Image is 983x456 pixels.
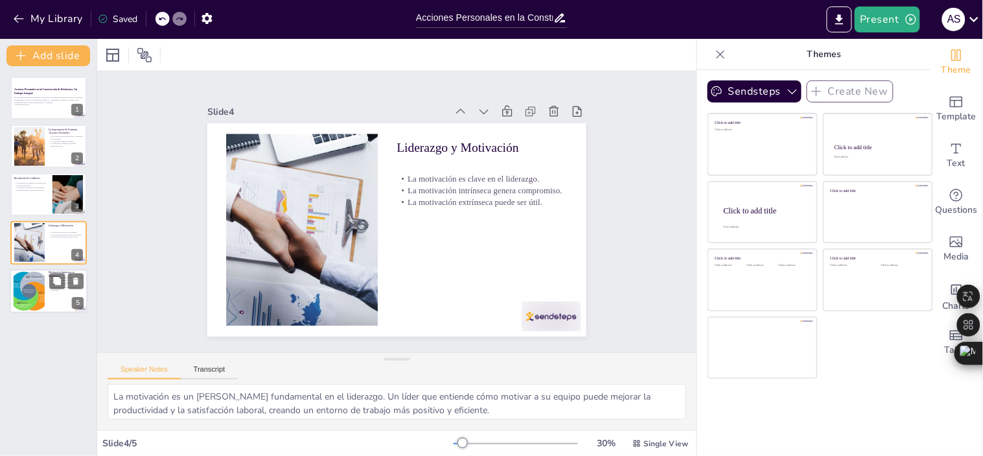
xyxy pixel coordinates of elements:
[49,234,83,236] p: La motivación intrínseca genera compromiso.
[108,384,686,420] textarea: La motivación es un [PERSON_NAME] fundamental en el liderazgo. Un líder que entiende cómo motivar...
[14,104,83,106] p: Generated with [URL]
[6,45,90,66] button: Add slide
[724,206,807,215] div: Click to add title
[14,182,49,186] p: La resolución de conflictos es esencial para relaciones saludables.
[49,224,83,228] p: Liderazgo y Motivación
[724,226,805,228] div: Click to add body
[931,272,982,319] div: Add charts and graphs
[715,128,808,132] div: Click to add text
[49,135,83,139] p: Las acciones personales mejoran las relaciones interpersonales.
[49,127,83,134] p: La Importancia de Formular Acciones Personales
[181,365,238,379] button: Transcript
[49,276,84,281] p: La motivación intrínseca está relacionada con la satisfacción personal.
[49,232,83,234] p: La motivación es clave en el liderazgo.
[931,39,982,86] div: Change the overall theme
[10,269,87,313] div: 5
[49,142,83,147] p: La confianza es esencial en cualquier interacción social.
[931,226,982,272] div: Add images, graphics, shapes or video
[835,144,921,150] div: Click to add title
[14,176,49,180] p: Resolución de Conflictos
[10,77,87,119] div: 1
[945,343,968,357] span: Table
[14,187,49,189] p: La escucha activa mejora la comprensión.
[831,264,872,267] div: Click to add text
[262,38,485,147] div: Slide 4
[10,8,88,29] button: My Library
[747,264,776,267] div: Click to add text
[71,249,83,261] div: 4
[936,203,978,217] span: Questions
[71,152,83,164] div: 2
[49,236,83,239] p: La motivación extrínseca puede ser útil.
[931,132,982,179] div: Add text boxes
[937,110,977,124] span: Template
[403,187,564,268] p: La motivación intrínseca genera compromiso.
[943,299,970,313] span: Charts
[49,286,84,291] p: Comprender las diferencias es vital para la creatividad.
[71,104,83,115] div: 1
[779,264,808,267] div: Click to add text
[827,6,852,32] button: Export to PowerPoint
[807,80,894,102] button: Create New
[881,264,922,267] div: Click to add text
[71,200,83,212] div: 3
[855,6,919,32] button: Present
[715,256,808,261] div: Click to add title
[137,47,152,63] span: Position
[49,140,83,143] p: Las acciones fomentan la empatía.
[944,250,969,264] span: Media
[831,256,923,261] div: Click to add title
[68,273,84,289] button: Delete Slide
[931,179,982,226] div: Get real-time input from your audience
[419,145,583,230] p: Liderazgo y Motivación
[947,156,966,171] span: Text
[931,86,982,132] div: Add ready made slides
[49,270,84,278] p: Motivación Intrínseca vs Extrínseca
[644,438,689,449] span: Single View
[49,282,84,286] p: La motivación extrínseca se basa en recompensas externas.
[416,8,553,27] input: Insert title
[102,45,123,66] div: Layout
[942,8,966,31] div: A S
[98,13,138,25] div: Saved
[102,437,454,450] div: Slide 4 / 5
[834,156,920,159] div: Click to add text
[591,437,622,450] div: 30 %
[108,365,181,379] button: Speaker Notes
[731,39,918,70] p: Themes
[715,121,808,125] div: Click to add title
[14,189,49,191] p: Buscar soluciones colaborativas es clave.
[49,273,65,289] button: Duplicate Slide
[10,173,87,216] div: 3
[408,176,568,257] p: La motivación es clave en el liderazgo.
[14,88,77,95] strong: Acciones Personales en la Construcción de Relaciones: Un Enfoque Integral
[931,319,982,366] div: Add a table
[10,125,87,167] div: 2
[708,80,802,102] button: Sendsteps
[715,264,745,267] div: Click to add text
[14,97,83,104] p: Esta presentación explora la importancia de formular acciones personales para mejorar las relacio...
[942,63,971,77] span: Theme
[831,188,923,193] div: Click to add title
[399,198,559,278] p: La motivación extrínseca puede ser útil.
[10,221,87,264] div: 4
[72,297,84,309] div: 5
[942,6,966,32] button: A S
